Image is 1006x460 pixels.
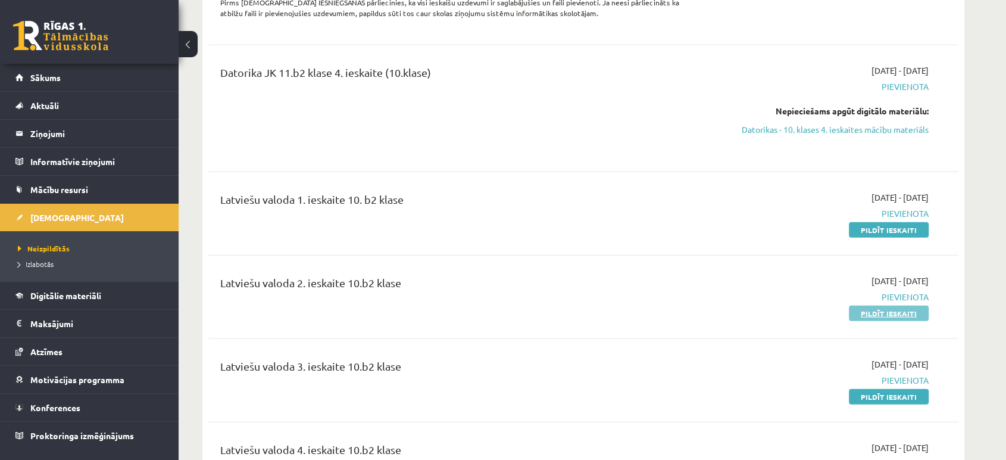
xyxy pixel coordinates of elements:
a: Maksājumi [15,310,164,337]
a: Aktuāli [15,92,164,119]
span: Pievienota [704,374,929,387]
span: [DATE] - [DATE] [871,191,929,204]
a: Datorikas - 10. klases 4. ieskaites mācību materiāls [704,123,929,136]
span: Konferences [30,402,80,413]
span: [DEMOGRAPHIC_DATA] [30,212,124,223]
a: Mācību resursi [15,176,164,203]
a: Pildīt ieskaiti [849,222,929,238]
span: Digitālie materiāli [30,290,101,301]
a: Neizpildītās [18,243,167,254]
span: [DATE] - [DATE] [871,64,929,77]
a: Rīgas 1. Tālmācības vidusskola [13,21,108,51]
div: Latviešu valoda 1. ieskaite 10. b2 klase [220,191,686,213]
a: Sākums [15,64,164,91]
span: Pievienota [704,80,929,93]
span: Pievienota [704,207,929,220]
span: Aktuāli [30,100,59,111]
span: Sākums [30,72,61,83]
span: Izlabotās [18,259,54,269]
span: [DATE] - [DATE] [871,442,929,454]
a: Motivācijas programma [15,366,164,393]
span: [DATE] - [DATE] [871,275,929,287]
span: Proktoringa izmēģinājums [30,430,134,441]
span: Atzīmes [30,346,63,357]
a: Atzīmes [15,338,164,365]
a: Proktoringa izmēģinājums [15,422,164,449]
div: Latviešu valoda 3. ieskaite 10.b2 klase [220,358,686,380]
span: [DATE] - [DATE] [871,358,929,371]
legend: Maksājumi [30,310,164,337]
span: Neizpildītās [18,244,70,253]
a: Ziņojumi [15,120,164,147]
a: Informatīvie ziņojumi [15,148,164,175]
div: Datorika JK 11.b2 klase 4. ieskaite (10.klase) [220,64,686,86]
span: Motivācijas programma [30,374,124,385]
span: Mācību resursi [30,184,88,195]
div: Latviešu valoda 2. ieskaite 10.b2 klase [220,275,686,297]
span: Pievienota [704,291,929,303]
legend: Informatīvie ziņojumi [30,148,164,175]
legend: Ziņojumi [30,120,164,147]
a: [DEMOGRAPHIC_DATA] [15,204,164,231]
a: Pildīt ieskaiti [849,389,929,405]
a: Digitālie materiāli [15,282,164,309]
a: Pildīt ieskaiti [849,306,929,321]
a: Izlabotās [18,259,167,269]
div: Nepieciešams apgūt digitālo materiālu: [704,105,929,117]
a: Konferences [15,394,164,421]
